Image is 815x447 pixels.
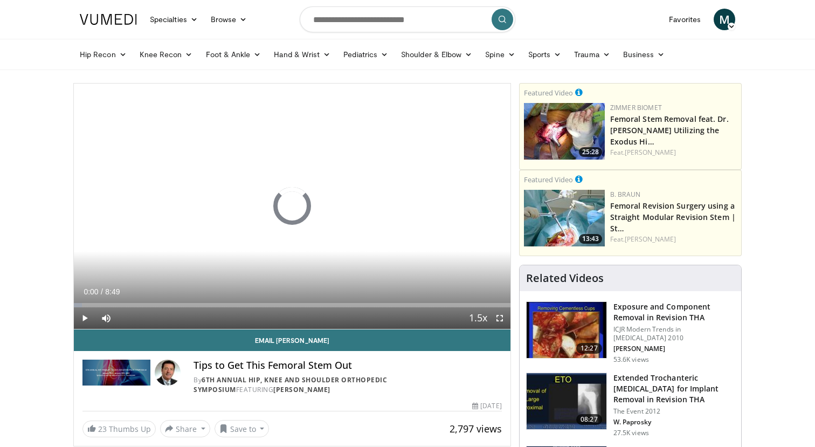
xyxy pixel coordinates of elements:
img: Avatar [155,360,181,386]
img: 297848_0003_1.png.150x105_q85_crop-smart_upscale.jpg [527,302,606,358]
a: Foot & Ankle [199,44,268,65]
p: The Event 2012 [613,407,735,416]
small: Featured Video [524,175,573,184]
span: 25:28 [579,147,602,157]
div: Progress Bar [74,303,510,307]
h4: Tips to Get This Femoral Stem Out [194,360,501,372]
img: 4275ad52-8fa6-4779-9598-00e5d5b95857.150x105_q85_crop-smart_upscale.jpg [524,190,605,246]
h3: Extended Trochanteric [MEDICAL_DATA] for Implant Removal in Revision THA [613,373,735,405]
button: Save to [215,420,270,437]
p: W. Paprosky [613,418,735,427]
span: 2,797 views [450,422,502,435]
button: Mute [95,307,117,329]
button: Share [160,420,210,437]
a: 12:27 Exposure and Component Removal in Revision THA ICJR Modern Trends in [MEDICAL_DATA] 2010 [P... [526,301,735,364]
div: Feat. [610,235,737,244]
a: 25:28 [524,103,605,160]
a: 13:43 [524,190,605,246]
div: Feat. [610,148,737,157]
small: Featured Video [524,88,573,98]
span: 08:27 [576,414,602,425]
a: Browse [204,9,254,30]
a: M [714,9,735,30]
a: Shoulder & Elbow [395,44,479,65]
a: Hip Recon [73,44,133,65]
a: 08:27 Extended Trochanteric [MEDICAL_DATA] for Implant Removal in Revision THA The Event 2012 W. ... [526,373,735,437]
a: Business [617,44,672,65]
h4: Related Videos [526,272,604,285]
p: 27.5K views [613,429,649,437]
button: Playback Rate [467,307,489,329]
a: B. Braun [610,190,640,199]
button: Fullscreen [489,307,510,329]
img: VuMedi Logo [80,14,137,25]
div: [DATE] [472,401,501,411]
span: 13:43 [579,234,602,244]
span: 0:00 [84,287,98,296]
a: Femoral Stem Removal feat. Dr. [PERSON_NAME] Utilizing the Exodus Hi… [610,114,729,147]
a: Spine [479,44,521,65]
img: 5SPjETdNCPS-ZANX4xMDoxOmtxOwKG7D.150x105_q85_crop-smart_upscale.jpg [527,373,606,429]
a: [PERSON_NAME] [273,385,330,394]
a: Femoral Revision Surgery using a Straight Modular Revision Stem | St… [610,201,736,233]
span: 12:27 [576,343,602,354]
span: 8:49 [105,287,120,296]
a: Pediatrics [337,44,395,65]
p: 53.6K views [613,355,649,364]
a: Favorites [662,9,707,30]
div: By FEATURING [194,375,501,395]
h3: Exposure and Component Removal in Revision THA [613,301,735,323]
a: Trauma [568,44,617,65]
video-js: Video Player [74,84,510,329]
p: ICJR Modern Trends in [MEDICAL_DATA] 2010 [613,325,735,342]
p: [PERSON_NAME] [613,345,735,353]
a: Knee Recon [133,44,199,65]
input: Search topics, interventions [300,6,515,32]
a: [PERSON_NAME] [625,235,676,244]
img: 6th Annual Hip, Knee and Shoulder Orthopedic Symposium [82,360,150,386]
a: Zimmer Biomet [610,103,662,112]
a: 23 Thumbs Up [82,421,156,437]
a: Sports [522,44,568,65]
span: / [101,287,103,296]
a: Hand & Wrist [267,44,337,65]
a: 6th Annual Hip, Knee and Shoulder Orthopedic Symposium [194,375,387,394]
a: [PERSON_NAME] [625,148,676,157]
button: Play [74,307,95,329]
span: 23 [98,424,107,434]
img: 8704042d-15d5-4ce9-b753-6dec72ffdbb1.150x105_q85_crop-smart_upscale.jpg [524,103,605,160]
a: Specialties [143,9,204,30]
a: Email [PERSON_NAME] [74,329,510,351]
